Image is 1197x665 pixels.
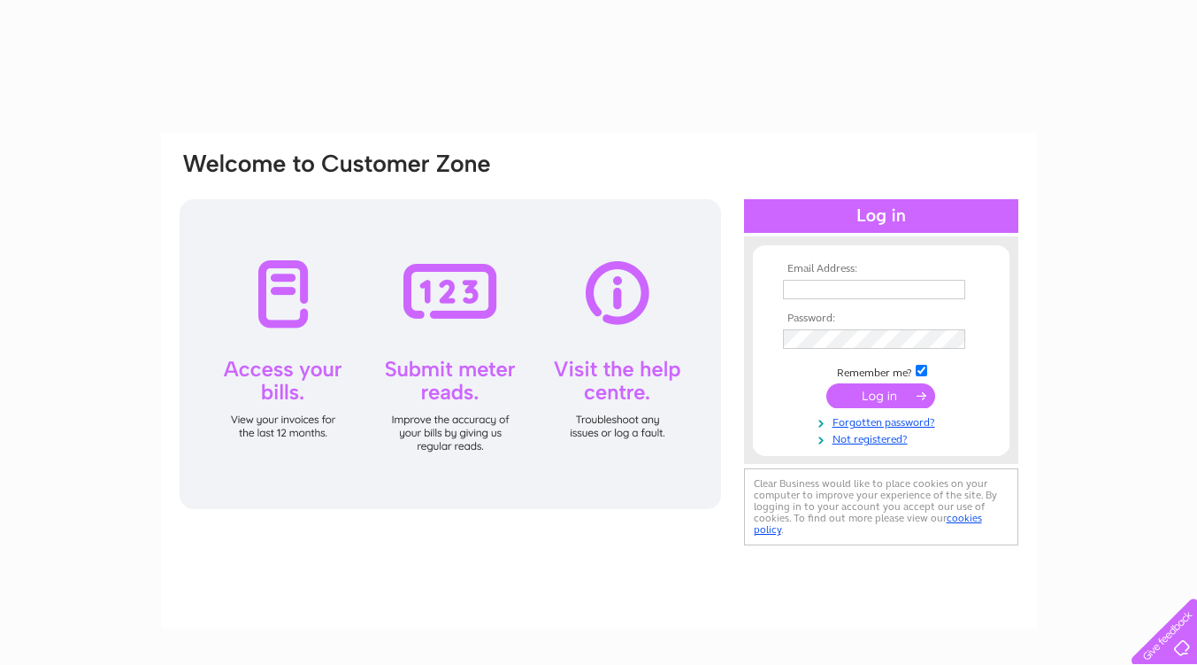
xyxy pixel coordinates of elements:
td: Remember me? [779,362,984,380]
a: Not registered? [783,429,984,446]
a: Forgotten password? [783,413,984,429]
div: Clear Business would like to place cookies on your computer to improve your experience of the sit... [744,468,1018,545]
a: cookies policy [754,512,982,536]
th: Email Address: [779,263,984,275]
input: Submit [826,383,935,408]
th: Password: [779,313,984,325]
